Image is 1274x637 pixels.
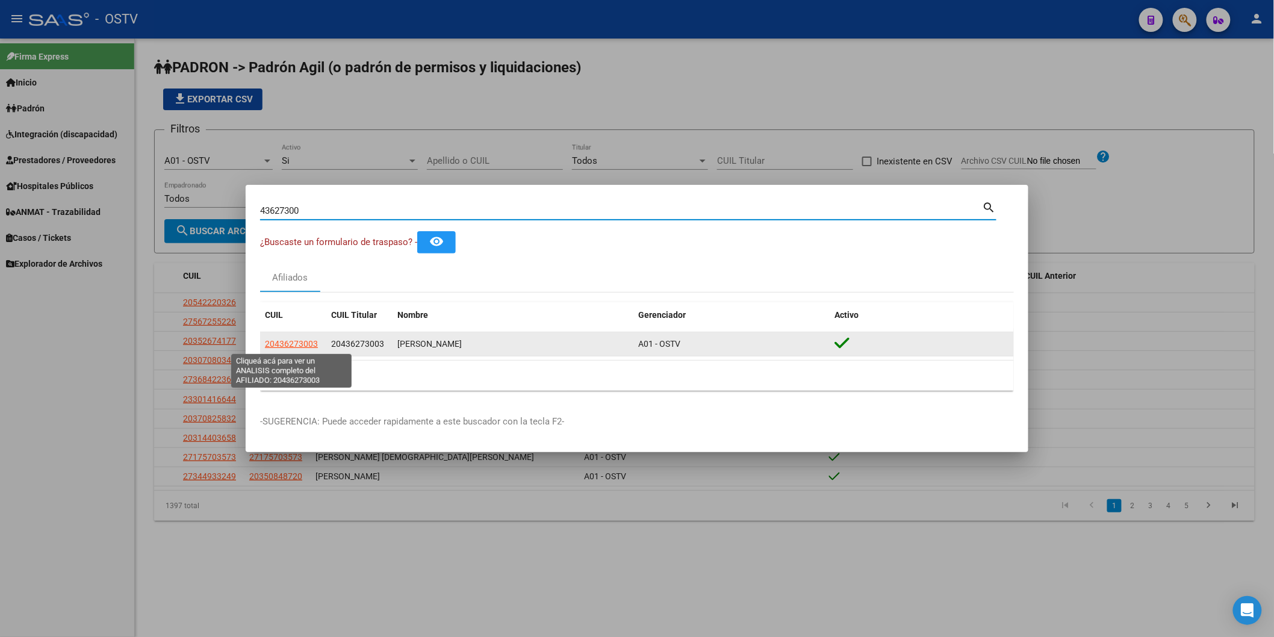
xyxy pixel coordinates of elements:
[326,302,393,328] datatable-header-cell: CUIL Titular
[830,302,1014,328] datatable-header-cell: Activo
[331,339,384,349] span: 20436273003
[331,310,377,320] span: CUIL Titular
[273,271,308,285] div: Afiliados
[265,310,283,320] span: CUIL
[397,310,428,320] span: Nombre
[983,199,996,214] mat-icon: search
[834,310,859,320] span: Activo
[638,339,680,349] span: A01 - OSTV
[260,361,1014,391] div: 1 total
[260,302,326,328] datatable-header-cell: CUIL
[633,302,830,328] datatable-header-cell: Gerenciador
[260,415,1014,429] p: -SUGERENCIA: Puede acceder rapidamente a este buscador con la tecla F2-
[1233,596,1262,625] div: Open Intercom Messenger
[393,302,633,328] datatable-header-cell: Nombre
[397,337,629,351] div: [PERSON_NAME]
[429,234,444,249] mat-icon: remove_red_eye
[638,310,686,320] span: Gerenciador
[260,237,417,247] span: ¿Buscaste un formulario de traspaso? -
[265,339,318,349] span: 20436273003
